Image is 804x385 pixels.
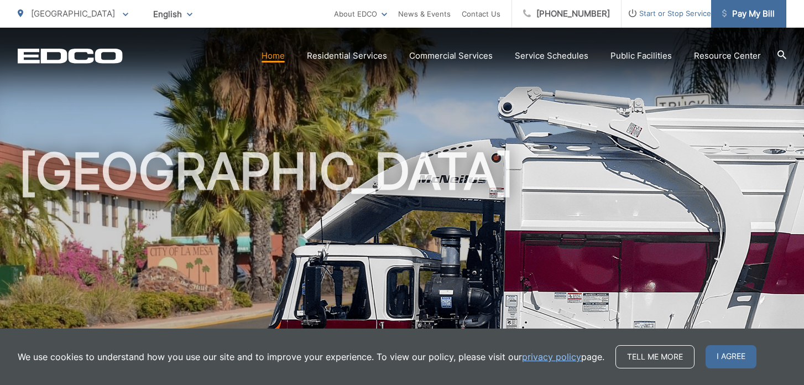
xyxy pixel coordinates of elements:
[398,7,451,20] a: News & Events
[18,350,604,363] p: We use cookies to understand how you use our site and to improve your experience. To view our pol...
[694,49,761,63] a: Resource Center
[18,48,123,64] a: EDCD logo. Return to the homepage.
[515,49,588,63] a: Service Schedules
[615,345,695,368] a: Tell me more
[145,4,201,24] span: English
[610,49,672,63] a: Public Facilities
[462,7,500,20] a: Contact Us
[706,345,756,368] span: I agree
[522,350,581,363] a: privacy policy
[334,7,387,20] a: About EDCO
[307,49,387,63] a: Residential Services
[409,49,493,63] a: Commercial Services
[722,7,775,20] span: Pay My Bill
[262,49,285,63] a: Home
[31,8,115,19] span: [GEOGRAPHIC_DATA]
